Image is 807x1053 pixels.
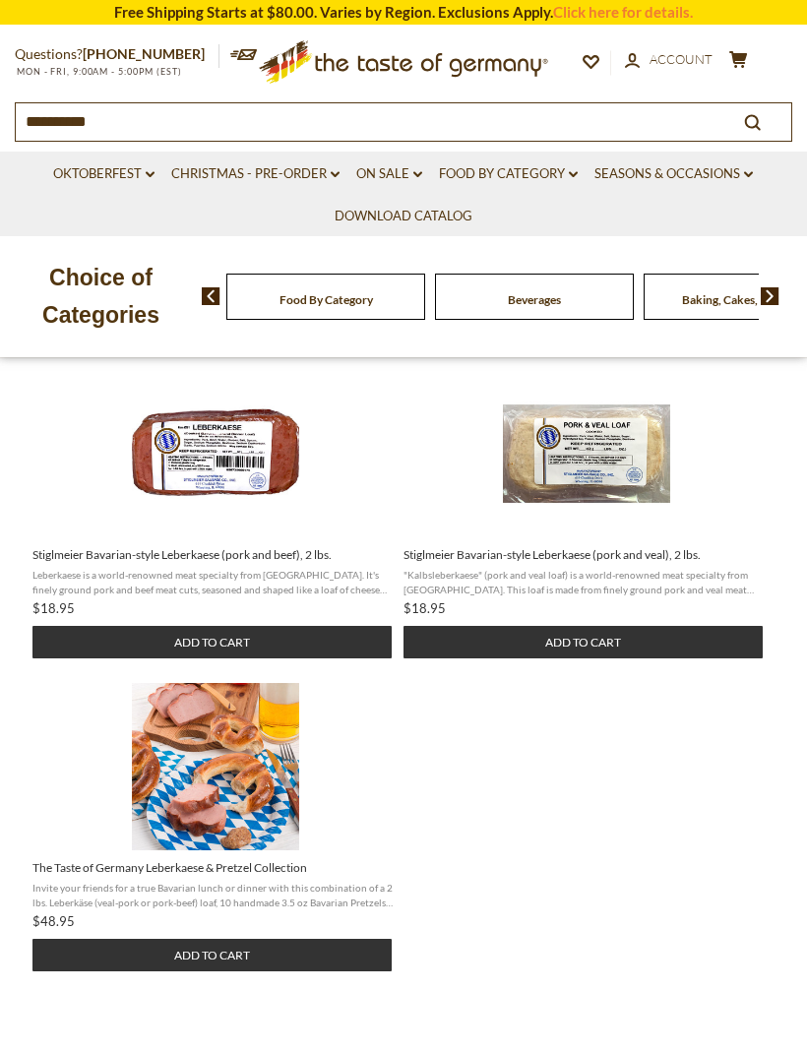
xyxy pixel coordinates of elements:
[625,49,713,71] a: Account
[403,547,765,563] span: Stiglmeier Bavarian-style Leberkaese (pork and veal), 2 lbs.
[279,292,373,307] a: Food By Category
[403,600,446,616] span: $18.95
[132,683,299,850] img: The Taste of Germany Leberkaese & Pretzel Collection
[32,626,392,658] button: Add to cart
[32,547,394,563] span: Stiglmeier Bavarian-style Leberkaese (pork and beef), 2 lbs.
[32,881,394,908] span: Invite your friends for a true Bavarian lunch or dinner with this combination of a 2 lbs. Leberkä...
[32,913,75,929] span: $48.95
[403,370,770,658] a: Stiglmeier Bavarian-style Leberkaese (pork and veal), 2 lbs.
[32,370,399,658] a: Stiglmeier Bavarian-style Leberkaese (pork and beef), 2 lbs.
[553,3,693,21] a: Click here for details.
[53,163,155,185] a: Oktoberfest
[356,163,422,185] a: On Sale
[15,66,182,77] span: MON - FRI, 9:00AM - 5:00PM (EST)
[335,206,472,227] a: Download Catalog
[650,51,713,67] span: Account
[32,600,75,616] span: $18.95
[682,292,805,307] a: Baking, Cakes, Desserts
[32,568,394,595] span: Leberkaese is a world-renowned meat specialty from [GEOGRAPHIC_DATA]. It's finely ground pork and...
[761,287,779,305] img: next arrow
[32,860,394,876] span: The Taste of Germany Leberkaese & Pretzel Collection
[15,42,219,67] p: Questions?
[594,163,753,185] a: Seasons & Occasions
[202,287,220,305] img: previous arrow
[439,163,578,185] a: Food By Category
[508,292,561,307] a: Beverages
[32,683,399,971] a: The Taste of Germany Leberkaese & Pretzel Collection
[171,163,340,185] a: Christmas - PRE-ORDER
[403,568,765,595] span: "Kalbsleberkaese" (pork and veal loaf) is a world-renowned meat specialty from [GEOGRAPHIC_DATA]....
[83,45,205,62] a: [PHONE_NUMBER]
[32,939,392,971] button: Add to cart
[403,626,763,658] button: Add to cart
